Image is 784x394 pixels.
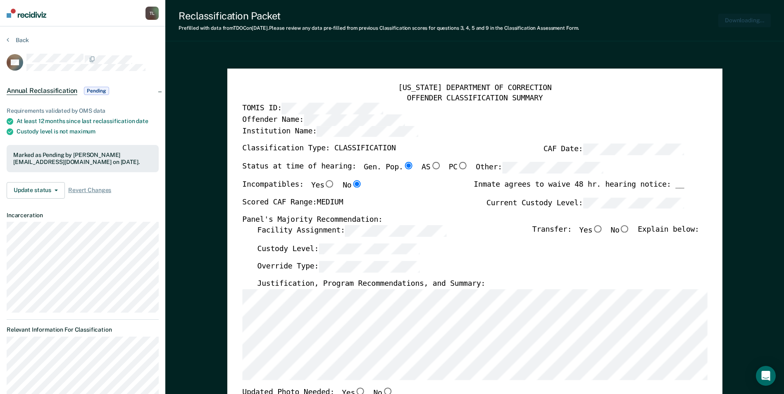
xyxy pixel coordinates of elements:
[84,87,109,95] span: Pending
[242,126,418,138] label: Institution Name:
[345,225,446,237] input: Facility Assignment:
[145,7,159,20] div: T L
[145,7,159,20] button: TL
[281,103,383,115] input: TOMIS ID:
[476,162,603,173] label: Other:
[718,14,771,27] button: Downloading...
[242,93,707,103] div: OFFENDER CLASSIFICATION SUMMARY
[756,366,776,386] div: Open Intercom Messenger
[448,162,468,173] label: PC
[579,225,603,237] label: Yes
[242,216,684,225] div: Panel's Majority Recommendation:
[324,180,335,188] input: Yes
[242,114,405,126] label: Offender Name:
[311,180,335,191] label: Yes
[7,212,159,219] dt: Incarceration
[257,243,420,255] label: Custody Level:
[610,225,630,237] label: No
[17,128,159,135] div: Custody level is not
[7,107,159,114] div: Requirements validated by OMS data
[69,128,95,135] span: maximum
[319,261,420,273] input: Override Type:
[317,126,418,138] input: Institution Name:
[7,182,65,199] button: Update status
[303,114,405,126] input: Offender Name:
[532,225,699,243] div: Transfer: Explain below:
[68,187,111,194] span: Revert Changes
[351,180,362,188] input: No
[7,87,77,95] span: Annual Reclassification
[242,103,383,115] label: TOMIS ID:
[592,225,603,233] input: Yes
[486,197,684,209] label: Current Custody Level:
[179,10,579,22] div: Reclassification Packet
[583,197,684,209] input: Current Custody Level:
[458,162,468,169] input: PC
[7,9,46,18] img: Recidiviz
[474,180,684,197] div: Inmate agrees to waive 48 hr. hearing notice: __
[430,162,441,169] input: AS
[364,162,414,173] label: Gen. Pop.
[242,197,343,209] label: Scored CAF Range: MEDIUM
[257,279,485,289] label: Justification, Program Recommendations, and Summary:
[257,261,420,273] label: Override Type:
[242,180,362,197] div: Incompatibles:
[319,243,420,255] input: Custody Level:
[543,144,684,156] label: CAF Date:
[502,162,603,173] input: Other:
[583,144,684,156] input: CAF Date:
[13,152,152,166] div: Marked as Pending by [PERSON_NAME][EMAIL_ADDRESS][DOMAIN_NAME] on [DATE].
[343,180,362,191] label: No
[136,118,148,124] span: date
[403,162,414,169] input: Gen. Pop.
[7,326,159,333] dt: Relevant Information For Classification
[179,25,579,31] div: Prefilled with data from TDOC on [DATE] . Please review any data pre-filled from previous Classif...
[620,225,630,233] input: No
[242,162,603,180] div: Status at time of hearing:
[17,118,159,125] div: At least 12 months since last reclassification
[7,36,29,44] button: Back
[257,225,446,237] label: Facility Assignment:
[422,162,441,173] label: AS
[242,144,396,156] label: Classification Type: CLASSIFICATION
[242,83,707,93] div: [US_STATE] DEPARTMENT OF CORRECTION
